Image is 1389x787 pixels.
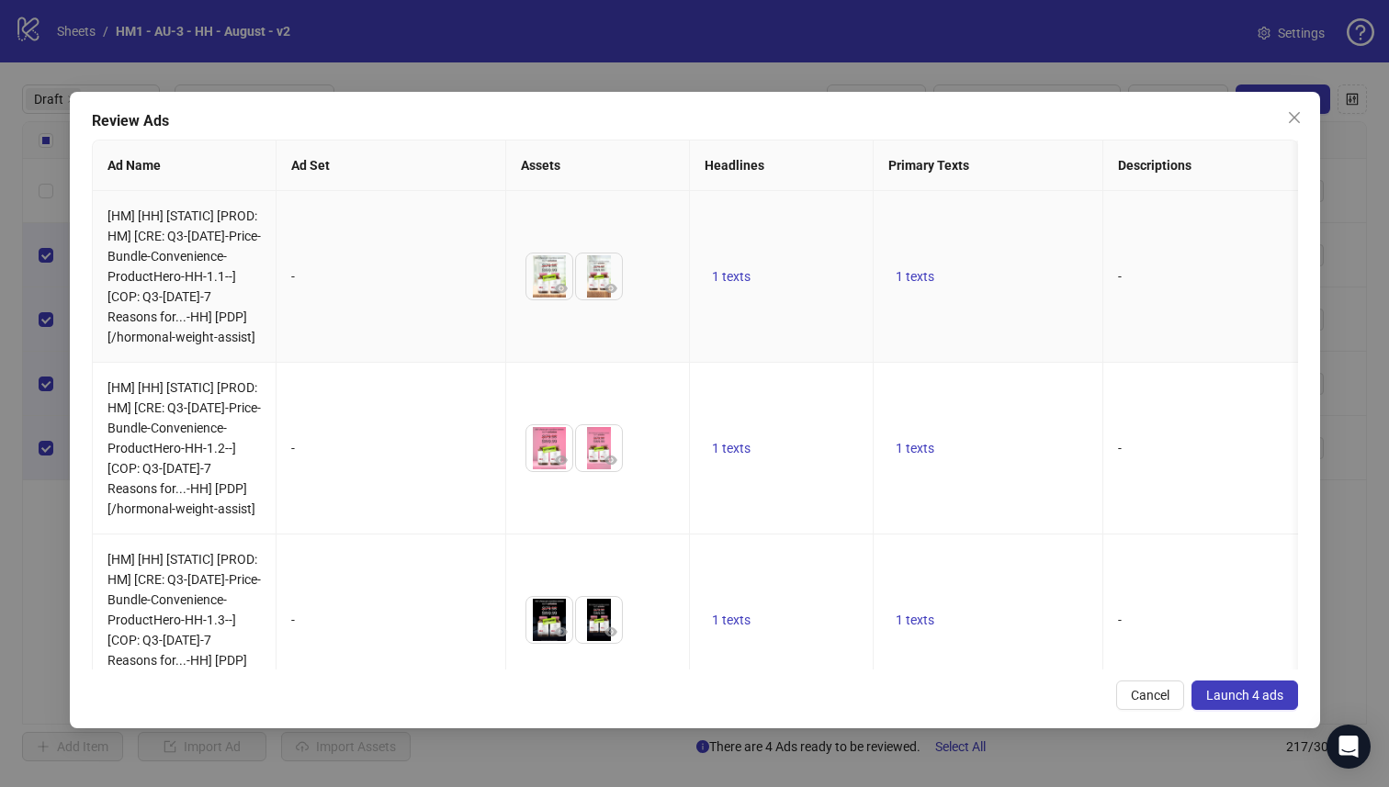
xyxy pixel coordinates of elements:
span: close [1286,110,1301,125]
img: Asset 1 [526,253,572,299]
span: 1 texts [712,613,751,627]
span: [HM] [HH] [STATIC] [PROD: HM] [CRE: Q3-[DATE]-Price-Bundle-Convenience-ProductHero-HH-1.2--] [COP... [107,380,261,516]
img: Asset 1 [526,597,572,643]
button: 1 texts [705,265,758,287]
span: [HM] [HH] [STATIC] [PROD: HM] [CRE: Q3-[DATE]-Price-Bundle-Convenience-ProductHero-HH-1.3--] [COP... [107,552,261,688]
div: Review Ads [92,110,1298,132]
th: Primary Texts [874,141,1103,191]
span: - [1118,269,1122,284]
div: - [291,610,491,630]
button: Preview [600,621,622,643]
th: Assets [506,141,690,191]
button: Preview [550,277,572,299]
button: 1 texts [888,609,942,631]
span: 1 texts [896,613,934,627]
img: Asset 2 [576,597,622,643]
span: [HM] [HH] [STATIC] [PROD: HM] [CRE: Q3-[DATE]-Price-Bundle-Convenience-ProductHero-HH-1.1--] [COP... [107,208,261,344]
span: eye [555,454,568,467]
span: 1 texts [712,441,751,455]
span: eye [555,625,568,638]
img: Asset 2 [576,425,622,471]
span: 1 texts [896,441,934,455]
span: Launch 4 ads [1205,688,1282,703]
div: Open Intercom Messenger [1327,725,1371,769]
span: eye [555,282,568,295]
th: Descriptions [1103,141,1333,191]
span: - [1118,613,1122,627]
th: Ad Set [277,141,506,191]
span: eye [604,282,617,295]
img: Asset 2 [576,253,622,299]
span: eye [604,625,617,638]
span: eye [604,454,617,467]
button: Preview [550,449,572,471]
th: Headlines [690,141,874,191]
button: Preview [600,277,622,299]
button: Close [1279,103,1308,132]
button: Preview [600,449,622,471]
th: Ad Name [93,141,277,191]
button: 1 texts [888,437,942,459]
img: Asset 1 [526,425,572,471]
span: - [1118,441,1122,455]
span: 1 texts [712,269,751,284]
button: 1 texts [888,265,942,287]
button: 1 texts [705,437,758,459]
div: - [291,438,491,458]
button: Launch 4 ads [1191,680,1297,710]
button: Cancel [1115,680,1183,710]
button: 1 texts [705,609,758,631]
button: Preview [550,621,572,643]
span: Cancel [1130,688,1169,703]
div: - [291,266,491,287]
span: 1 texts [896,269,934,284]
